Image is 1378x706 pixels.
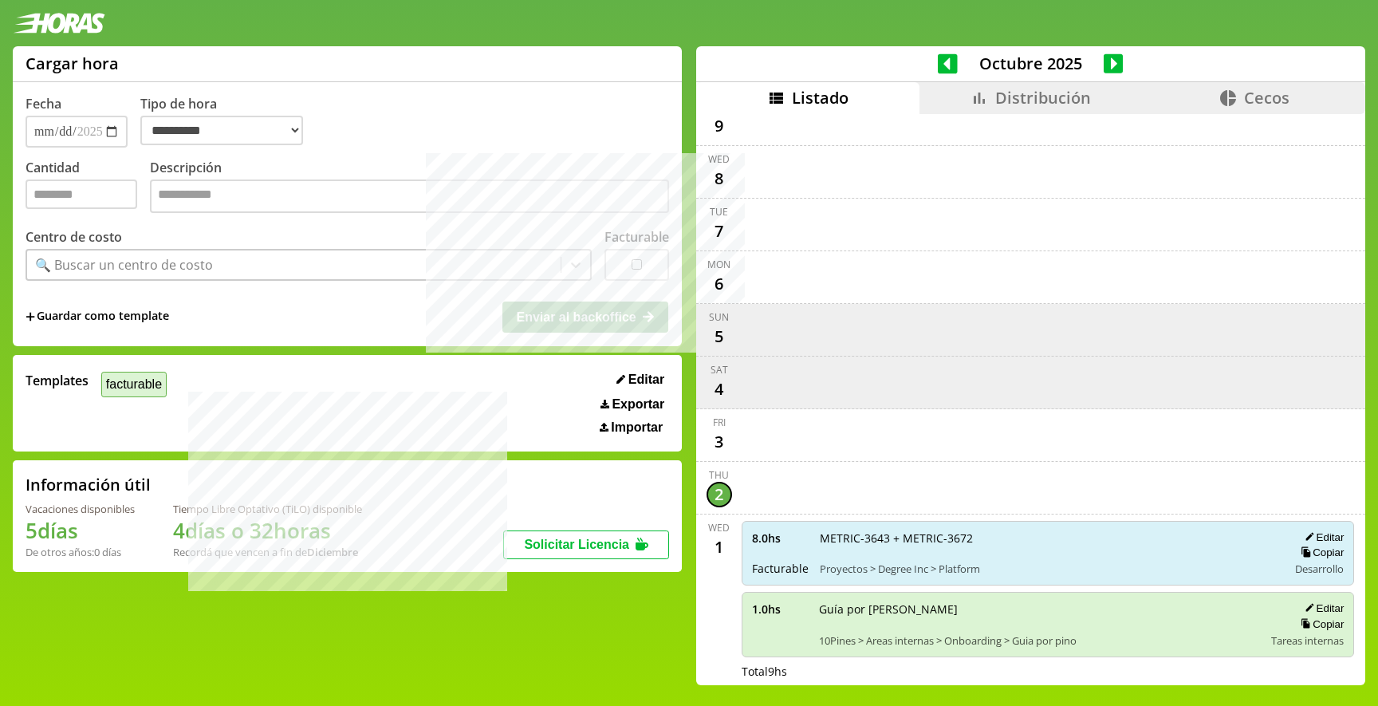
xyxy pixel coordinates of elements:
[1271,633,1344,648] span: Tareas internas
[708,521,730,534] div: Wed
[820,562,1278,576] span: Proyectos > Degree Inc > Platform
[26,516,135,545] h1: 5 días
[752,561,809,576] span: Facturable
[173,516,362,545] h1: 4 días o 32 horas
[612,372,669,388] button: Editar
[707,429,732,455] div: 3
[173,502,362,516] div: Tiempo Libre Optativo (TiLO) disponible
[707,377,732,402] div: 4
[707,324,732,349] div: 5
[26,308,169,325] span: +Guardar como template
[707,482,732,507] div: 2
[140,95,316,148] label: Tipo de hora
[708,152,730,166] div: Wed
[13,13,105,34] img: logotipo
[26,308,35,325] span: +
[26,372,89,389] span: Templates
[742,664,1355,679] div: Total 9 hs
[707,258,730,271] div: Mon
[752,601,808,617] span: 1.0 hs
[1244,87,1289,108] span: Cecos
[709,310,729,324] div: Sun
[819,633,1261,648] span: 10Pines > Areas internas > Onboarding > Guia por pino
[711,363,728,377] div: Sat
[35,256,213,274] div: 🔍 Buscar un centro de costo
[173,545,362,559] div: Recordá que vencen a fin de
[612,397,664,412] span: Exportar
[26,502,135,516] div: Vacaciones disponibles
[1300,530,1344,544] button: Editar
[140,116,303,145] select: Tipo de hora
[524,538,629,551] span: Solicitar Licencia
[503,530,669,559] button: Solicitar Licencia
[150,159,669,217] label: Descripción
[604,228,669,246] label: Facturable
[819,601,1261,617] span: Guía por [PERSON_NAME]
[26,474,151,495] h2: Información útil
[707,219,732,244] div: 7
[596,396,669,412] button: Exportar
[752,530,809,546] span: 8.0 hs
[792,87,848,108] span: Listado
[1296,546,1344,559] button: Copiar
[26,228,122,246] label: Centro de costo
[628,373,664,387] span: Editar
[696,114,1365,683] div: scrollable content
[26,179,137,209] input: Cantidad
[710,205,728,219] div: Tue
[26,545,135,559] div: De otros años: 0 días
[707,534,732,560] div: 1
[611,420,663,435] span: Importar
[101,372,167,396] button: facturable
[150,179,669,213] textarea: Descripción
[1300,601,1344,615] button: Editar
[713,416,726,429] div: Fri
[707,271,732,297] div: 6
[307,545,358,559] b: Diciembre
[1296,617,1344,631] button: Copiar
[26,159,150,217] label: Cantidad
[1295,562,1344,576] span: Desarrollo
[707,113,732,139] div: 9
[26,53,119,74] h1: Cargar hora
[26,95,61,112] label: Fecha
[958,53,1104,74] span: Octubre 2025
[709,468,729,482] div: Thu
[820,530,1278,546] span: METRIC-3643 + METRIC-3672
[995,87,1091,108] span: Distribución
[707,166,732,191] div: 8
